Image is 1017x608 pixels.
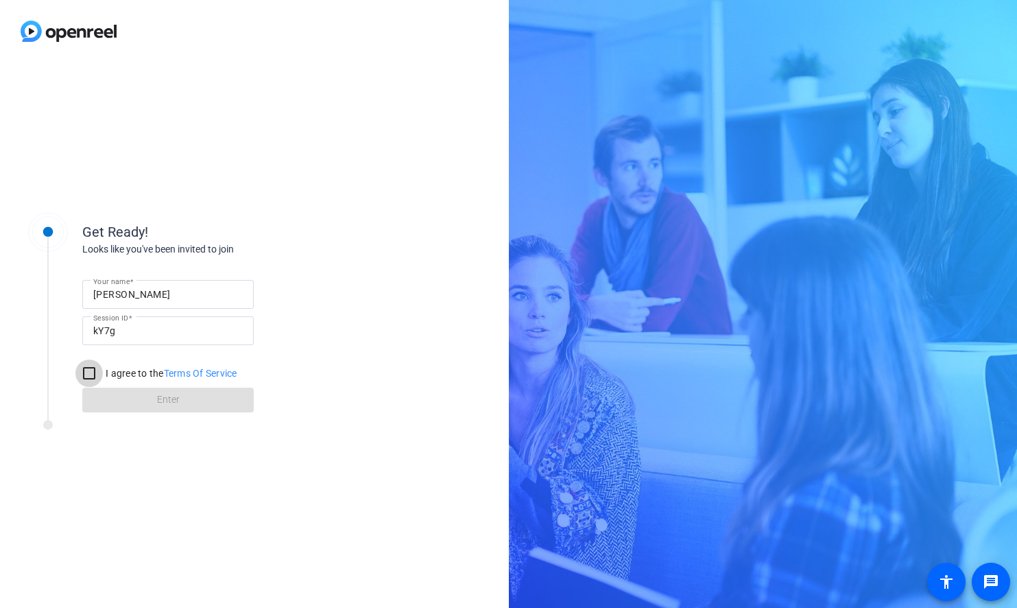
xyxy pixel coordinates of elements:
[82,242,357,257] div: Looks like you've been invited to join
[82,222,357,242] div: Get Ready!
[103,366,237,380] label: I agree to the
[93,277,130,285] mat-label: Your name
[983,574,999,590] mat-icon: message
[93,314,128,322] mat-label: Session ID
[164,368,237,379] a: Terms Of Service
[938,574,955,590] mat-icon: accessibility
